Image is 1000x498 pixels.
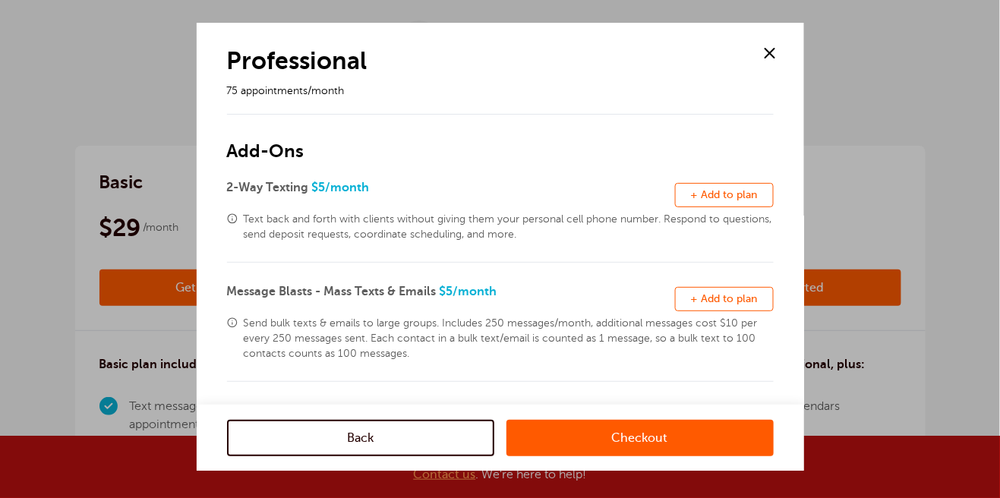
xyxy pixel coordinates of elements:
[691,189,758,200] span: + Add to plan
[227,181,309,194] span: 2-Way Texting
[675,183,774,207] button: + Add to plan
[244,316,774,361] span: Send bulk texts & emails to large groups. Includes 250 messages/month, additional messages cost $...
[227,285,437,298] span: Message Blasts - Mass Texts & Emails
[244,212,774,242] span: Text back and forth with clients without giving them your personal cell phone number. Respond to ...
[227,84,740,99] p: 75 appointments/month
[440,285,497,298] span: $5
[326,181,370,194] span: /month
[312,181,370,194] span: $5
[227,114,774,163] h2: Add-Ons
[227,46,740,76] h1: Professional
[453,285,497,298] span: /month
[506,419,774,455] a: Checkout
[691,293,758,304] span: + Add to plan
[675,287,774,311] button: + Add to plan
[227,419,494,455] a: Back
